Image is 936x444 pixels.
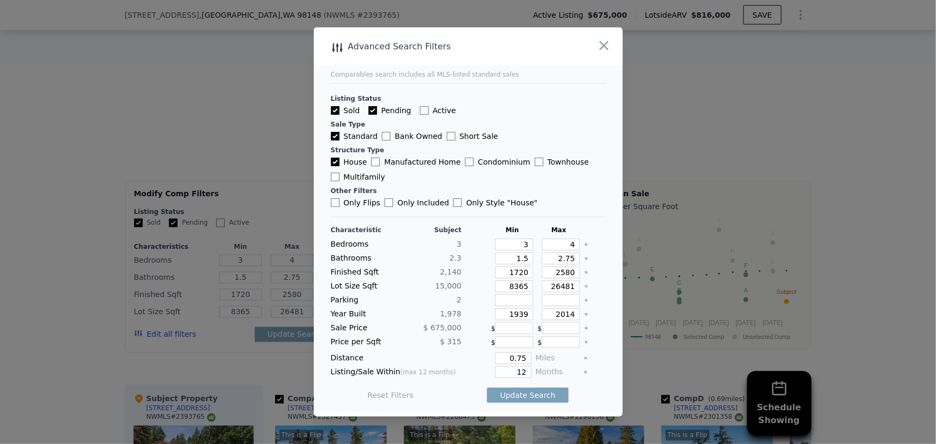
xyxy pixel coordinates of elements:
label: Only Flips [331,197,381,208]
button: Clear [584,356,588,360]
div: Miles [536,352,579,364]
span: 2 [457,295,462,304]
div: Structure Type [331,146,606,154]
label: Only Included [385,197,449,208]
div: Advanced Search Filters [314,39,561,54]
div: Bathrooms [331,253,394,264]
label: Only Style " House " [453,197,537,208]
div: Listing/Sale Within [331,366,462,378]
div: Other Filters [331,187,606,195]
label: Standard [331,131,378,142]
button: Clear [584,270,588,275]
input: Short Sale [447,132,455,140]
input: Townhouse [535,158,543,166]
div: Max [538,226,580,234]
div: Parking [331,294,394,306]
label: House [331,157,367,167]
input: Active [420,106,429,115]
button: Clear [584,298,588,302]
span: 2,140 [440,268,461,276]
button: Clear [584,242,588,247]
div: Months [536,366,579,378]
input: Manufactured Home [371,158,380,166]
span: (max 12 months) [400,368,456,376]
input: Pending [368,106,377,115]
input: Only Style "House" [453,198,462,207]
div: Price per Sqft [331,336,394,348]
label: Bank Owned [382,131,442,142]
button: Clear [584,312,588,316]
div: $ [538,322,580,334]
div: Distance [331,352,462,364]
span: 15,000 [436,282,462,290]
label: Short Sale [447,131,498,142]
input: Bank Owned [382,132,390,140]
button: Clear [584,284,588,288]
div: Characteristic [331,226,394,234]
div: Year Built [331,308,394,320]
label: Condominium [465,157,530,167]
label: Sold [331,105,360,116]
span: $ 675,000 [423,323,461,332]
label: Active [420,105,456,116]
button: Reset [367,390,414,401]
div: Subject [399,226,462,234]
button: Clear [584,370,588,374]
div: Min [491,226,534,234]
input: House [331,158,340,166]
input: Standard [331,132,340,140]
div: Comparables search includes all MLS-listed standard sales [331,70,606,79]
div: Listing Status [331,94,606,103]
div: Bedrooms [331,239,394,250]
button: Clear [584,256,588,261]
input: Only Flips [331,198,340,207]
button: Update Search [487,388,568,403]
input: Sold [331,106,340,115]
input: Only Included [385,198,393,207]
div: Finished Sqft [331,267,394,278]
input: Multifamily [331,173,340,181]
span: $ 315 [440,337,461,346]
button: Clear [584,326,588,330]
button: Clear [584,340,588,344]
span: 1,978 [440,309,461,318]
div: $ [491,322,534,334]
span: 2.3 [449,254,461,262]
div: Sale Price [331,322,394,334]
div: Lot Size Sqft [331,280,394,292]
input: Condominium [465,158,474,166]
label: Pending [368,105,411,116]
label: Manufactured Home [371,157,461,167]
div: Sale Type [331,120,606,129]
label: Townhouse [535,157,589,167]
div: $ [491,336,534,348]
div: $ [538,336,580,348]
span: 3 [457,240,462,248]
label: Multifamily [331,172,385,182]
